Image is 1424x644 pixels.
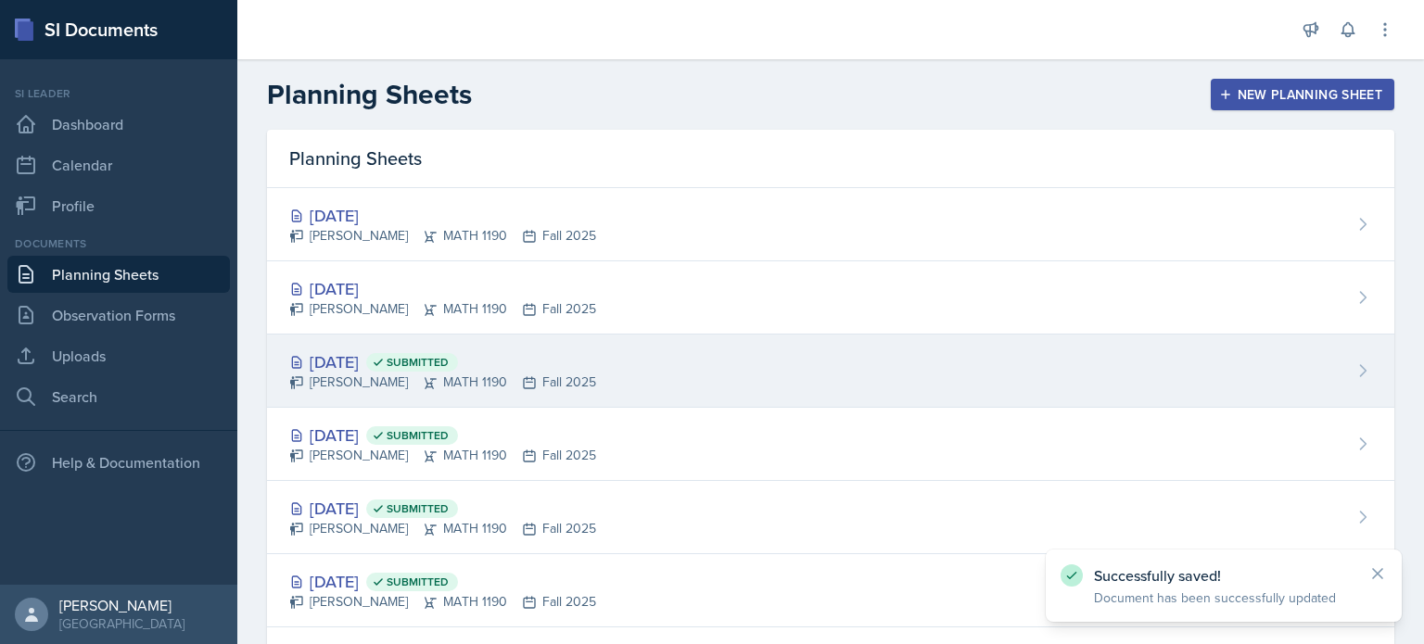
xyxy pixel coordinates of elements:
div: Help & Documentation [7,444,230,481]
div: New Planning Sheet [1223,87,1382,102]
a: Profile [7,187,230,224]
span: Submitted [387,575,449,589]
div: [DATE] [289,569,596,594]
div: [DATE] [289,349,596,374]
div: [DATE] [289,276,596,301]
div: [PERSON_NAME] MATH 1190 Fall 2025 [289,592,596,612]
span: Submitted [387,355,449,370]
div: [PERSON_NAME] MATH 1190 Fall 2025 [289,446,596,465]
div: [GEOGRAPHIC_DATA] [59,614,184,633]
span: Submitted [387,428,449,443]
div: Documents [7,235,230,252]
a: Observation Forms [7,297,230,334]
div: [PERSON_NAME] MATH 1190 Fall 2025 [289,519,596,538]
a: [DATE] [PERSON_NAME]MATH 1190Fall 2025 [267,188,1394,261]
div: [DATE] [289,203,596,228]
a: [DATE] Submitted [PERSON_NAME]MATH 1190Fall 2025 [267,554,1394,627]
a: Calendar [7,146,230,183]
h2: Planning Sheets [267,78,472,111]
div: [DATE] [289,423,596,448]
a: [DATE] Submitted [PERSON_NAME]MATH 1190Fall 2025 [267,408,1394,481]
span: Submitted [387,501,449,516]
a: Dashboard [7,106,230,143]
div: Si leader [7,85,230,102]
div: Planning Sheets [267,130,1394,188]
div: [PERSON_NAME] MATH 1190 Fall 2025 [289,226,596,246]
a: [DATE] Submitted [PERSON_NAME]MATH 1190Fall 2025 [267,481,1394,554]
p: Document has been successfully updated [1094,588,1354,607]
div: [DATE] [289,496,596,521]
div: [PERSON_NAME] MATH 1190 Fall 2025 [289,299,596,319]
a: Uploads [7,337,230,374]
a: [DATE] Submitted [PERSON_NAME]MATH 1190Fall 2025 [267,335,1394,408]
a: Search [7,378,230,415]
div: [PERSON_NAME] [59,596,184,614]
a: Planning Sheets [7,256,230,293]
div: [PERSON_NAME] MATH 1190 Fall 2025 [289,373,596,392]
button: New Planning Sheet [1211,79,1394,110]
a: [DATE] [PERSON_NAME]MATH 1190Fall 2025 [267,261,1394,335]
p: Successfully saved! [1094,566,1354,585]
